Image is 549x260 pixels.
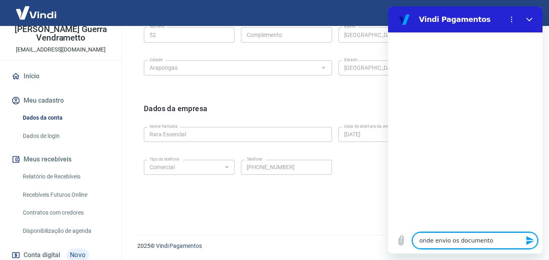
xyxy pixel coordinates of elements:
[344,123,399,129] label: Data de abertura da empresa
[144,103,207,124] h6: Dados da empresa
[20,187,112,203] a: Recebíveis Futuros Online
[20,204,112,221] a: Contratos com credores
[388,6,542,254] iframe: Janela de mensagens
[20,128,112,144] a: Dados de login
[10,67,112,85] a: Início
[150,57,163,63] label: Cidade
[150,156,179,162] label: Tipo de telefone
[146,63,316,73] input: Digite aqui algumas palavras para buscar a cidade
[20,110,112,126] a: Dados da conta
[150,24,165,30] label: Número
[510,6,539,21] button: Sair
[10,0,63,25] img: Vindi
[247,156,263,162] label: Telefone
[20,168,112,185] a: Relatório de Recebíveis
[156,243,202,249] a: Vindi Pagamentos
[7,17,115,42] p: [DEMOGRAPHIC_DATA][PERSON_NAME] Guerra Vendrametto
[10,150,112,168] button: Meus recebíveis
[10,92,112,110] button: Meu cadastro
[137,242,529,250] p: 2025 ©
[16,45,106,54] p: [EMAIL_ADDRESS][DOMAIN_NAME]
[344,57,358,63] label: Estado
[339,127,506,142] input: DD/MM/YYYY
[150,123,178,129] label: Nome fantasia
[20,223,112,239] a: Disponibilização de agenda
[344,24,356,30] label: Bairro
